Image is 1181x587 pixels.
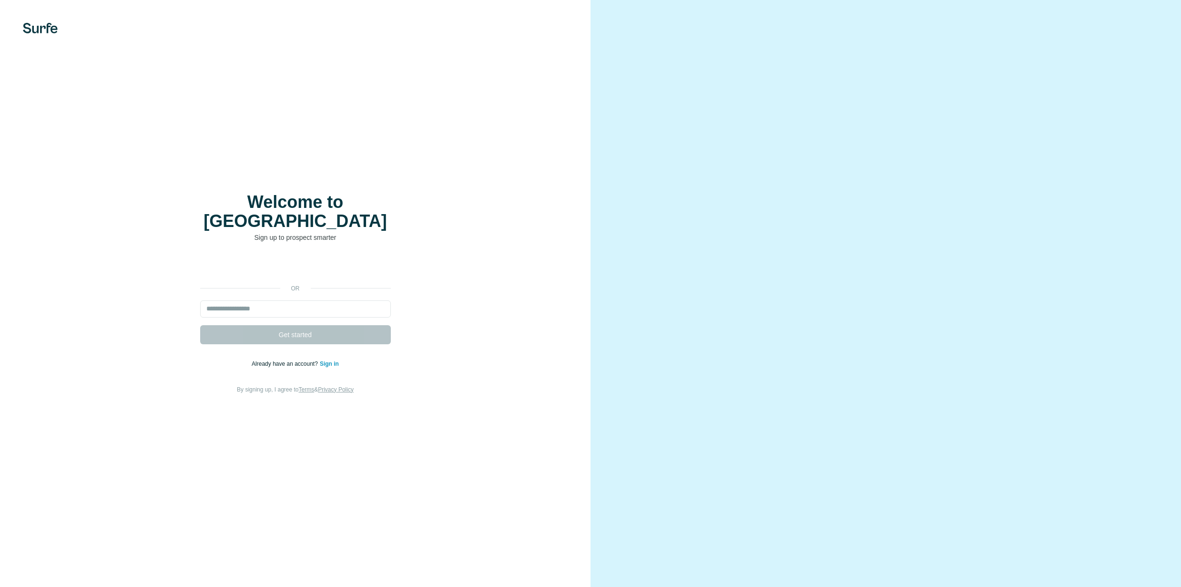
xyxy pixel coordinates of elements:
[320,360,339,367] a: Sign in
[195,257,396,278] iframe: Sign in with Google Button
[252,360,320,367] span: Already have an account?
[318,386,354,393] a: Privacy Policy
[280,284,311,293] p: or
[200,193,391,231] h1: Welcome to [GEOGRAPHIC_DATA]
[237,386,354,393] span: By signing up, I agree to &
[23,23,58,33] img: Surfe's logo
[200,233,391,242] p: Sign up to prospect smarter
[299,386,315,393] a: Terms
